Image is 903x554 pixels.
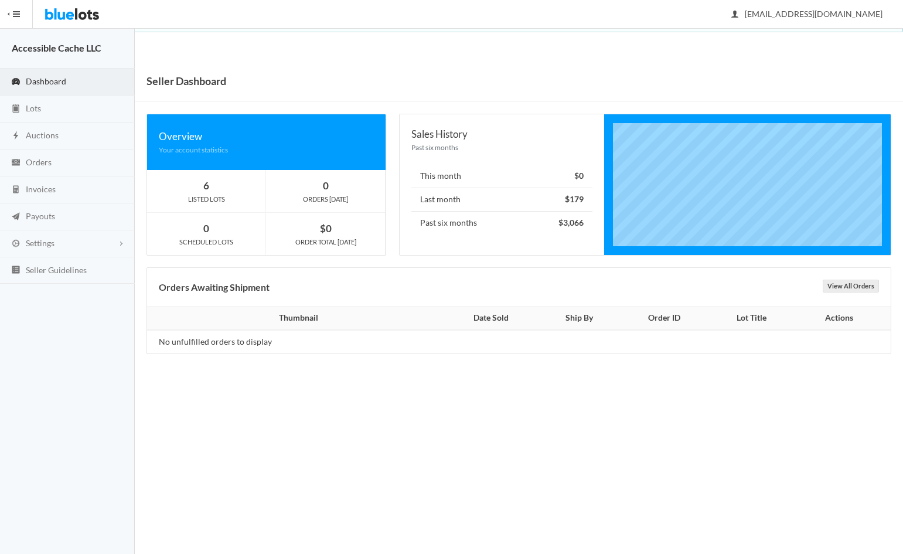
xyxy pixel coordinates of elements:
ion-icon: person [729,9,741,21]
strong: 0 [203,222,209,234]
th: Thumbnail [147,307,443,330]
th: Date Sold [443,307,540,330]
th: Lot Title [709,307,794,330]
span: Settings [26,238,54,248]
ion-icon: clipboard [10,104,22,115]
a: View All Orders [823,280,879,293]
strong: $3,066 [558,217,584,227]
ion-icon: flash [10,131,22,142]
li: This month [411,165,592,188]
th: Order ID [619,307,710,330]
span: Invoices [26,184,56,194]
strong: 6 [203,179,209,192]
b: Orders Awaiting Shipment [159,281,270,293]
ion-icon: cog [10,239,22,250]
ion-icon: calculator [10,185,22,196]
th: Ship By [539,307,619,330]
li: Past six months [411,211,592,234]
div: Your account statistics [159,144,374,155]
span: Dashboard [26,76,66,86]
div: ORDERS [DATE] [266,194,385,205]
ion-icon: paper plane [10,212,22,223]
h1: Seller Dashboard [146,72,226,90]
span: [EMAIL_ADDRESS][DOMAIN_NAME] [732,9,882,19]
li: Last month [411,188,592,212]
strong: Accessible Cache LLC [12,42,101,53]
td: No unfulfilled orders to display [147,330,443,354]
div: Past six months [411,142,592,153]
ion-icon: cash [10,158,22,169]
div: Sales History [411,126,592,142]
strong: $179 [565,194,584,204]
ion-icon: speedometer [10,77,22,88]
th: Actions [794,307,891,330]
span: Orders [26,157,52,167]
div: Overview [159,128,374,144]
div: SCHEDULED LOTS [147,237,265,247]
span: Auctions [26,130,59,140]
div: LISTED LOTS [147,194,265,205]
strong: $0 [574,171,584,181]
div: ORDER TOTAL [DATE] [266,237,385,247]
span: Lots [26,103,41,113]
ion-icon: list box [10,265,22,276]
span: Seller Guidelines [26,265,87,275]
strong: $0 [320,222,332,234]
strong: 0 [323,179,329,192]
span: Payouts [26,211,55,221]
